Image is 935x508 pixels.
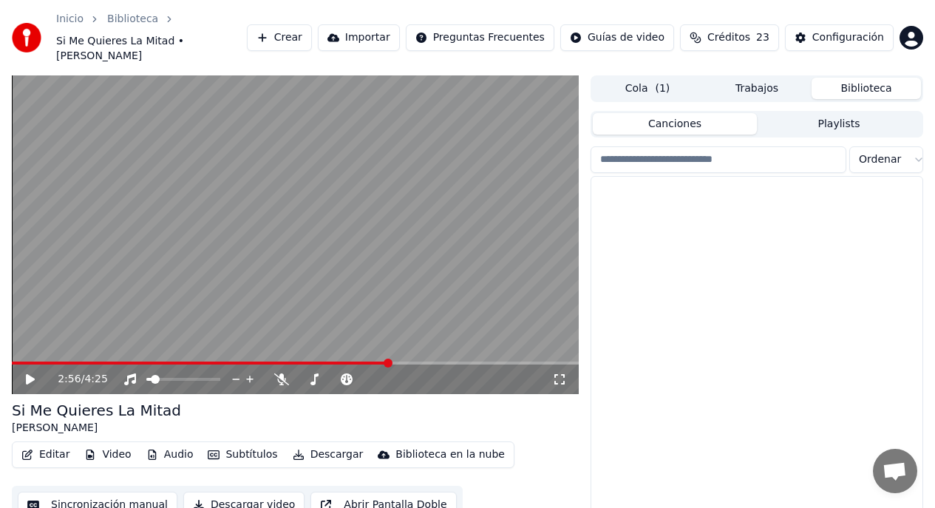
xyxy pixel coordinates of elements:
[12,400,181,421] div: Si Me Quieres La Mitad
[318,24,400,51] button: Importar
[247,24,312,51] button: Crear
[680,24,779,51] button: Créditos23
[593,78,702,99] button: Cola
[12,421,181,436] div: [PERSON_NAME]
[107,12,158,27] a: Biblioteca
[757,113,921,135] button: Playlists
[756,30,769,45] span: 23
[560,24,674,51] button: Guías de video
[56,12,84,27] a: Inicio
[84,372,107,387] span: 4:25
[873,449,917,493] div: Chat abierto
[56,34,247,64] span: Si Me Quieres La Mitad • [PERSON_NAME]
[58,372,81,387] span: 2:56
[593,113,757,135] button: Canciones
[812,78,921,99] button: Biblioteca
[702,78,812,99] button: Trabajos
[56,12,247,64] nav: breadcrumb
[12,23,41,53] img: youka
[785,24,894,51] button: Configuración
[78,444,137,465] button: Video
[16,444,75,465] button: Editar
[287,444,370,465] button: Descargar
[58,372,93,387] div: /
[395,447,505,462] div: Biblioteca en la nube
[140,444,200,465] button: Audio
[406,24,554,51] button: Preguntas Frecuentes
[707,30,750,45] span: Créditos
[202,444,283,465] button: Subtítulos
[655,81,670,96] span: ( 1 )
[812,30,884,45] div: Configuración
[859,152,901,167] span: Ordenar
